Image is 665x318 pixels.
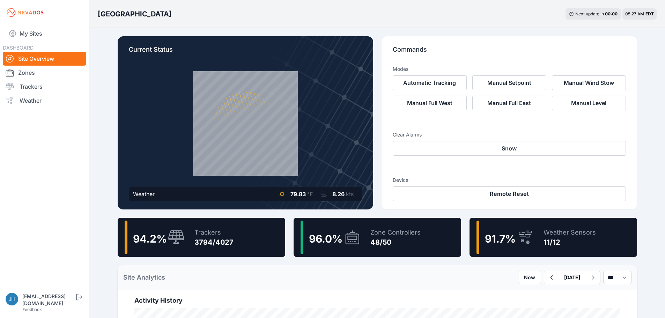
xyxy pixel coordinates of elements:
[118,218,285,257] a: 94.2%Trackers3794/4027
[559,271,586,284] button: [DATE]
[393,75,467,90] button: Automatic Tracking
[3,25,86,42] a: My Sites
[470,218,637,257] a: 91.7%Weather Sensors11/12
[3,94,86,108] a: Weather
[393,96,467,110] button: Manual Full West
[6,7,45,18] img: Nevados
[133,190,155,198] div: Weather
[6,293,18,305] img: jhaberkorn@invenergy.com
[98,9,172,19] h3: [GEOGRAPHIC_DATA]
[472,96,546,110] button: Manual Full East
[370,228,421,237] div: Zone Controllers
[194,237,234,247] div: 3794/4027
[552,96,626,110] button: Manual Level
[393,131,626,138] h3: Clear Alarms
[472,75,546,90] button: Manual Setpoint
[605,11,618,17] div: 00 : 00
[307,191,313,198] span: °F
[544,237,596,247] div: 11/12
[552,75,626,90] button: Manual Wind Stow
[294,218,461,257] a: 96.0%Zone Controllers48/50
[393,186,626,201] button: Remote Reset
[123,273,165,282] h2: Site Analytics
[3,80,86,94] a: Trackers
[22,293,75,307] div: [EMAIL_ADDRESS][DOMAIN_NAME]
[98,5,172,23] nav: Breadcrumb
[290,191,306,198] span: 79.83
[129,45,362,60] p: Current Status
[332,191,345,198] span: 8.26
[134,296,620,305] h2: Activity History
[309,232,342,245] span: 96.0 %
[393,45,626,60] p: Commands
[393,177,626,184] h3: Device
[346,191,354,198] span: kts
[393,141,626,156] button: Snow
[194,228,234,237] div: Trackers
[22,307,42,312] a: Feedback
[544,228,596,237] div: Weather Sensors
[518,271,541,284] button: Now
[3,66,86,80] a: Zones
[3,52,86,66] a: Site Overview
[133,232,167,245] span: 94.2 %
[485,232,516,245] span: 91.7 %
[625,11,644,16] span: 05:27 AM
[393,66,408,73] h3: Modes
[370,237,421,247] div: 48/50
[3,45,34,51] span: DASHBOARD
[575,11,604,16] span: Next update in
[645,11,654,16] span: EDT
